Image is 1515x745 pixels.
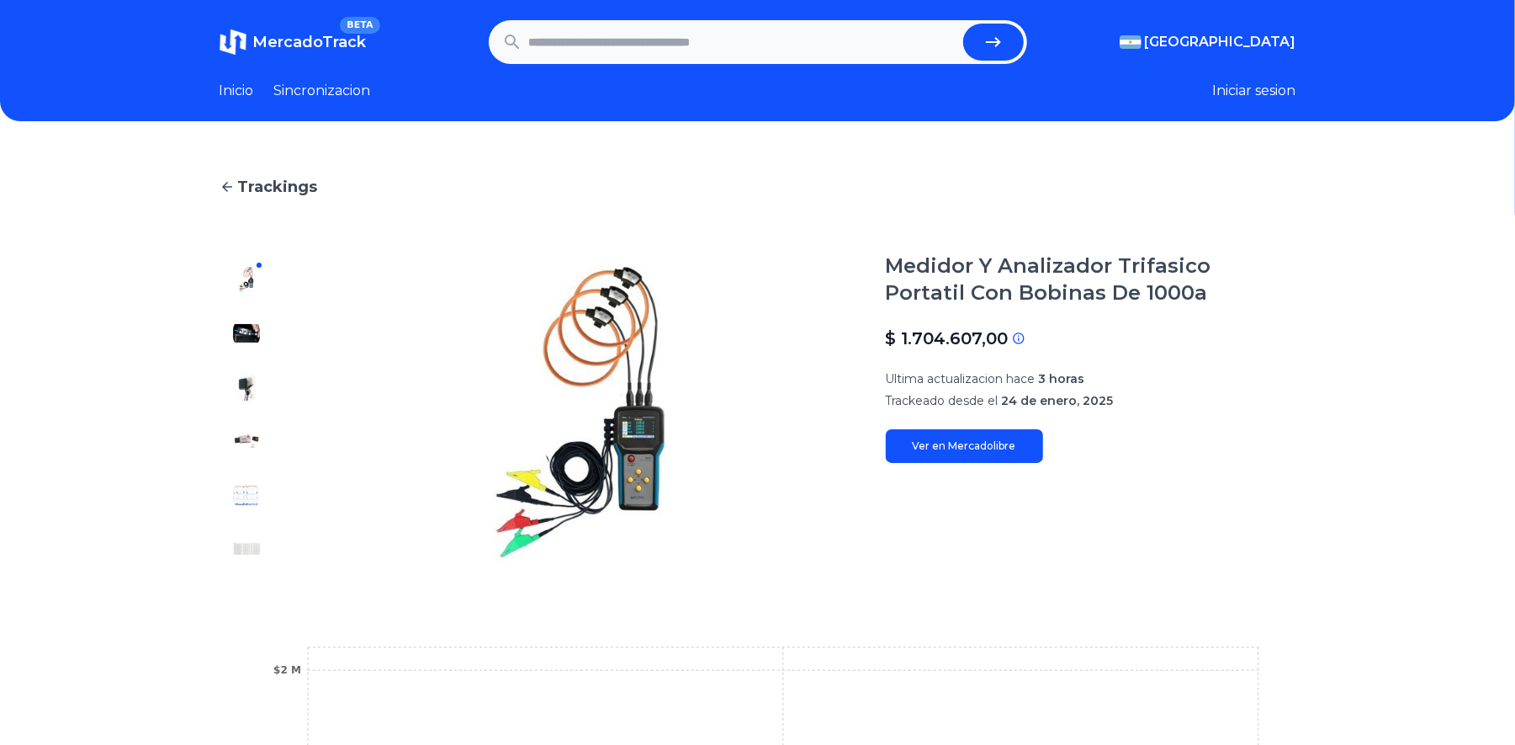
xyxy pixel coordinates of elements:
[274,81,371,101] a: Sincronizacion
[1120,32,1296,52] button: [GEOGRAPHIC_DATA]
[1213,81,1296,101] button: Iniciar sesion
[886,253,1296,306] h1: Medidor Y Analizador Trifasico Portatil Con Bobinas De 1000a
[1002,393,1114,408] span: 24 de enero, 2025
[220,29,367,56] a: MercadoTrackBETA
[1039,371,1085,386] span: 3 horas
[233,535,260,562] img: Medidor Y Analizador Trifasico Portatil Con Bobinas De 1000a
[233,374,260,401] img: Medidor Y Analizador Trifasico Portatil Con Bobinas De 1000a
[1145,32,1296,52] span: [GEOGRAPHIC_DATA]
[886,429,1043,463] a: Ver en Mercadolibre
[340,17,379,34] span: BETA
[886,393,999,408] span: Trackeado desde el
[233,320,260,347] img: Medidor Y Analizador Trifasico Portatil Con Bobinas De 1000a
[220,29,246,56] img: MercadoTrack
[1120,35,1142,49] img: Argentina
[307,253,852,576] img: Medidor Y Analizador Trifasico Portatil Con Bobinas De 1000a
[220,175,1296,199] a: Trackings
[238,175,318,199] span: Trackings
[233,428,260,455] img: Medidor Y Analizador Trifasico Portatil Con Bobinas De 1000a
[233,482,260,508] img: Medidor Y Analizador Trifasico Portatil Con Bobinas De 1000a
[233,266,260,293] img: Medidor Y Analizador Trifasico Portatil Con Bobinas De 1000a
[220,81,254,101] a: Inicio
[886,327,1009,350] p: $ 1.704.607,00
[886,371,1036,386] span: Ultima actualizacion hace
[253,33,367,51] span: MercadoTrack
[273,665,301,677] tspan: $2 M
